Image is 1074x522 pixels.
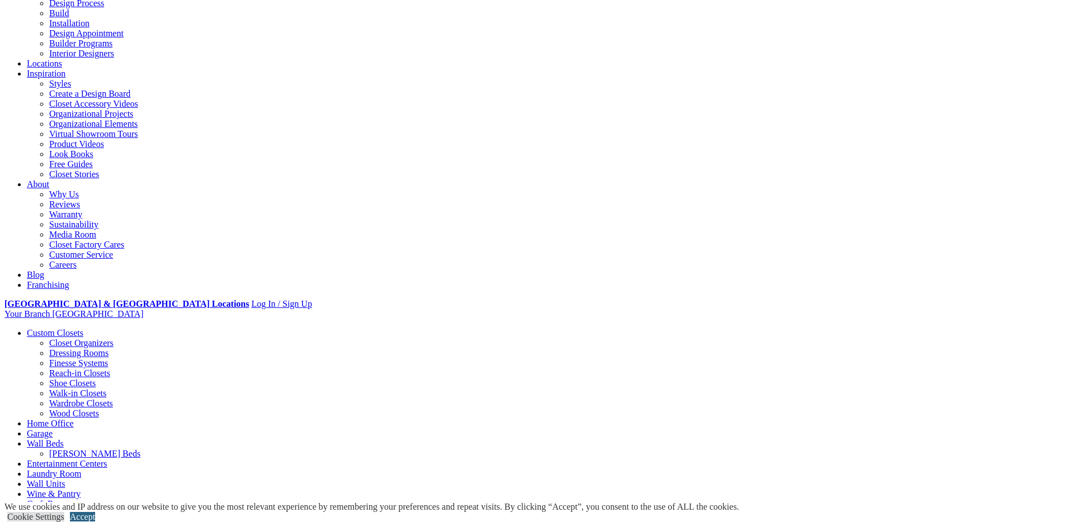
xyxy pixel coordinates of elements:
[49,388,106,398] a: Walk-in Closets
[70,512,95,521] a: Accept
[49,159,93,169] a: Free Guides
[27,179,49,189] a: About
[52,309,143,319] span: [GEOGRAPHIC_DATA]
[49,169,99,179] a: Closet Stories
[49,358,108,368] a: Finesse Systems
[27,499,69,509] a: Craft Room
[49,409,99,418] a: Wood Closets
[49,220,98,229] a: Sustainability
[27,429,53,438] a: Garage
[49,368,110,378] a: Reach-in Closets
[27,328,83,338] a: Custom Closets
[27,69,65,78] a: Inspiration
[27,439,64,448] a: Wall Beds
[49,260,77,269] a: Careers
[27,59,62,68] a: Locations
[4,502,739,512] div: We use cookies and IP address on our website to give you the most relevant experience by remember...
[49,29,124,38] a: Design Appointment
[49,18,89,28] a: Installation
[27,270,44,279] a: Blog
[49,8,69,18] a: Build
[49,200,80,209] a: Reviews
[49,338,114,348] a: Closet Organizers
[49,129,138,139] a: Virtual Showroom Tours
[49,348,109,358] a: Dressing Rooms
[4,309,144,319] a: Your Branch [GEOGRAPHIC_DATA]
[49,89,130,98] a: Create a Design Board
[49,230,96,239] a: Media Room
[49,240,124,249] a: Closet Factory Cares
[49,210,82,219] a: Warranty
[49,398,113,408] a: Wardrobe Closets
[27,459,107,468] a: Entertainment Centers
[49,449,140,458] a: [PERSON_NAME] Beds
[27,479,65,488] a: Wall Units
[49,149,93,159] a: Look Books
[49,378,96,388] a: Shoe Closets
[49,99,138,108] a: Closet Accessory Videos
[27,469,81,478] a: Laundry Room
[49,49,114,58] a: Interior Designers
[27,419,74,428] a: Home Office
[49,119,138,129] a: Organizational Elements
[49,139,104,149] a: Product Videos
[49,39,112,48] a: Builder Programs
[27,489,81,499] a: Wine & Pantry
[49,189,79,199] a: Why Us
[49,109,133,118] a: Organizational Projects
[27,280,69,290] a: Franchising
[4,309,50,319] span: Your Branch
[4,299,249,309] a: [GEOGRAPHIC_DATA] & [GEOGRAPHIC_DATA] Locations
[7,512,64,521] a: Cookie Settings
[251,299,312,309] a: Log In / Sign Up
[49,250,113,259] a: Customer Service
[49,79,71,88] a: Styles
